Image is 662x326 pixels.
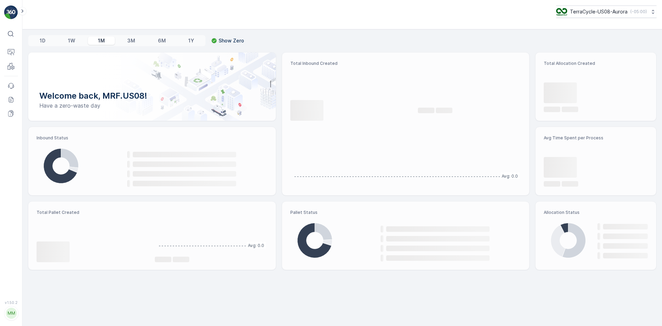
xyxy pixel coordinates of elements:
p: Total Pallet Created [37,210,149,215]
p: 3M [127,37,135,44]
button: MM [4,306,18,320]
p: TerraCycle-US08-Aurora [570,8,628,15]
p: 1Y [188,37,194,44]
p: 6M [158,37,166,44]
p: Welcome back, MRF.US08! [39,90,265,101]
p: Inbound Status [37,135,268,141]
p: Show Zero [219,37,244,44]
p: Pallet Status [290,210,521,215]
p: 1D [40,37,46,44]
p: 1M [98,37,105,44]
img: image_ci7OI47.png [556,8,567,16]
p: 1W [68,37,75,44]
p: Avg Time Spent per Process [544,135,648,141]
p: Total Allocation Created [544,61,648,66]
span: v 1.50.2 [4,300,18,305]
div: MM [6,308,17,319]
p: ( -05:00 ) [630,9,647,14]
button: TerraCycle-US08-Aurora(-05:00) [556,6,656,18]
img: logo [4,6,18,19]
p: Total Inbound Created [290,61,521,66]
p: Allocation Status [544,210,648,215]
p: Have a zero-waste day [39,101,265,110]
